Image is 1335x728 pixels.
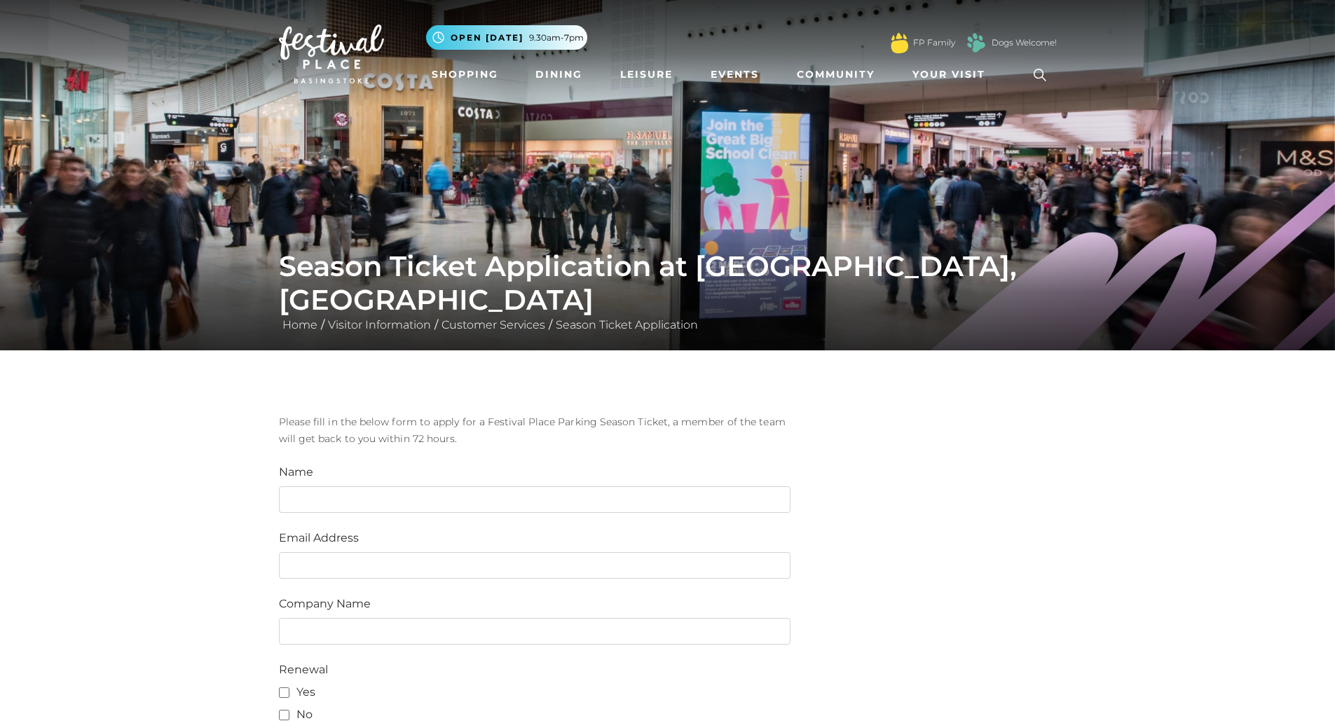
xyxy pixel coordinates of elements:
label: Email Address [279,530,359,547]
a: Customer Services [438,318,549,331]
a: Dogs Welcome! [992,36,1057,49]
label: Name [279,464,313,481]
h1: Season Ticket Application at [GEOGRAPHIC_DATA], [GEOGRAPHIC_DATA] [279,249,1057,317]
label: Yes [279,684,315,701]
label: No [279,706,313,723]
span: Open [DATE] [451,32,523,44]
a: Season Ticket Application [552,318,701,331]
a: Events [705,62,765,88]
a: Shopping [426,62,504,88]
img: Festival Place Logo [279,25,384,83]
a: Home [279,318,321,331]
a: Your Visit [907,62,998,88]
a: Leisure [615,62,678,88]
span: Your Visit [912,67,985,82]
a: Dining [530,62,588,88]
a: FP Family [913,36,955,49]
p: Please fill in the below form to apply for a Festival Place Parking Season Ticket, a member of th... [279,413,790,447]
a: Community [791,62,880,88]
span: 9.30am-7pm [529,32,584,44]
label: Renewal [279,661,328,678]
a: Visitor Information [324,318,434,331]
button: Open [DATE] 9.30am-7pm [426,25,587,50]
div: / / / [268,249,1067,334]
label: Company Name [279,596,371,612]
